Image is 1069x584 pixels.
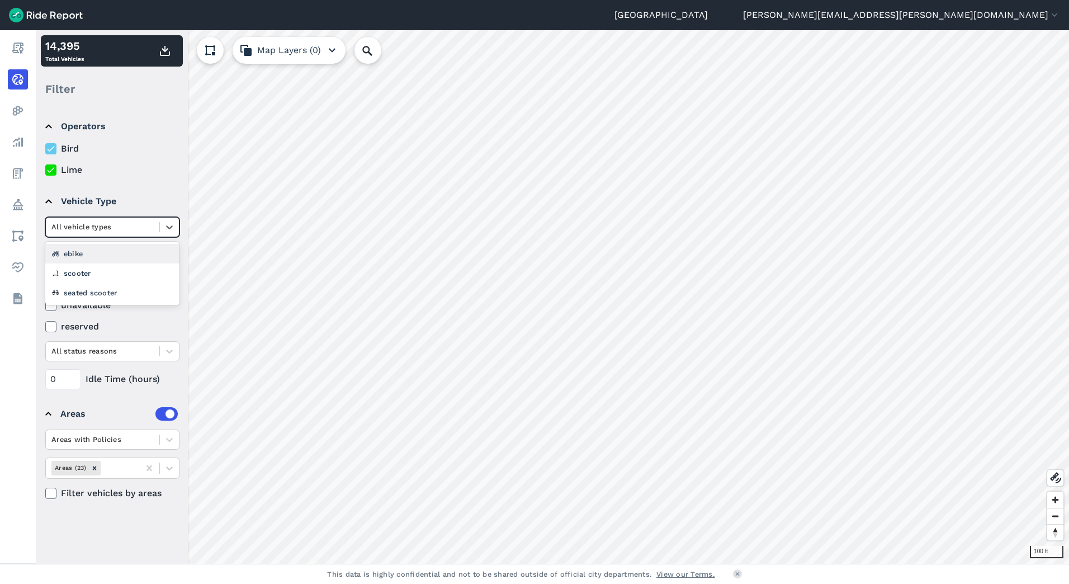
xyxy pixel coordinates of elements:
button: Zoom in [1047,492,1063,508]
div: ebike [45,244,179,263]
div: 100 ft [1030,546,1063,558]
div: Idle Time (hours) [45,369,179,389]
a: Fees [8,163,28,183]
div: seated scooter [45,283,179,303]
div: 14,395 [45,37,84,54]
summary: Vehicle Type [45,186,178,217]
a: Heatmaps [8,101,28,121]
summary: Areas [45,398,178,430]
a: Datasets [8,289,28,309]
canvas: Map [36,30,1069,564]
button: Zoom out [1047,508,1063,524]
div: Areas (23) [51,461,88,475]
label: Bird [45,142,179,156]
button: [PERSON_NAME][EMAIL_ADDRESS][PERSON_NAME][DOMAIN_NAME] [743,8,1060,22]
summary: Operators [45,111,178,142]
a: Areas [8,226,28,246]
a: Realtime [8,69,28,90]
label: Filter vehicles by areas [45,487,179,500]
a: View our Terms. [656,569,715,580]
input: Search Location or Vehicles [354,37,399,64]
div: Filter [41,72,183,106]
label: reserved [45,320,179,333]
a: Analyze [8,132,28,152]
div: scooter [45,263,179,283]
div: Remove Areas (23) [88,461,101,475]
a: Policy [8,195,28,215]
div: Areas [60,407,178,421]
div: Total Vehicles [45,37,84,64]
img: Ride Report [9,8,83,22]
a: Report [8,38,28,58]
label: Lime [45,163,179,177]
button: Map Layers (0) [233,37,346,64]
button: Reset bearing to north [1047,524,1063,540]
label: unavailable [45,299,179,312]
a: [GEOGRAPHIC_DATA] [614,8,708,22]
a: Health [8,257,28,277]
